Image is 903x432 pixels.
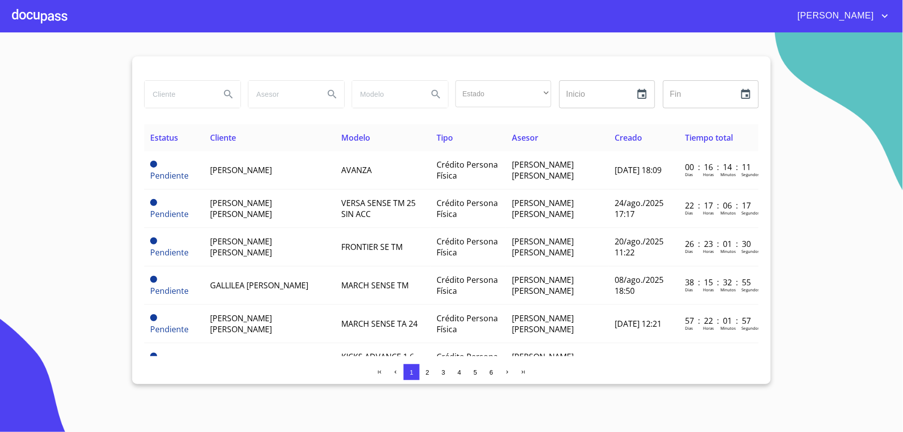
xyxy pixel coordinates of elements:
[248,81,316,108] input: search
[615,198,664,219] span: 24/ago./2025 17:17
[320,82,344,106] button: Search
[615,318,662,329] span: [DATE] 12:21
[685,172,693,177] p: Dias
[721,325,736,331] p: Minutos
[703,210,714,216] p: Horas
[685,325,693,331] p: Dias
[150,285,189,296] span: Pendiente
[217,82,240,106] button: Search
[150,209,189,219] span: Pendiente
[512,159,574,181] span: [PERSON_NAME] [PERSON_NAME]
[703,172,714,177] p: Horas
[150,247,189,258] span: Pendiente
[615,274,664,296] span: 08/ago./2025 18:50
[437,351,498,373] span: Crédito Persona Física
[341,132,370,143] span: Modelo
[615,236,664,258] span: 20/ago./2025 11:22
[742,172,760,177] p: Segundos
[790,8,879,24] span: [PERSON_NAME]
[437,313,498,335] span: Crédito Persona Física
[420,364,436,380] button: 2
[150,324,189,335] span: Pendiente
[210,132,236,143] span: Cliente
[615,132,642,143] span: Creado
[685,162,753,173] p: 00 : 16 : 14 : 11
[426,369,429,376] span: 2
[210,280,308,291] span: GALLILEA [PERSON_NAME]
[437,236,498,258] span: Crédito Persona Física
[512,236,574,258] span: [PERSON_NAME] [PERSON_NAME]
[483,364,499,380] button: 6
[352,81,420,108] input: search
[685,287,693,292] p: Dias
[437,198,498,219] span: Crédito Persona Física
[685,354,753,365] p: 61 : 14 : 54 : 47
[615,165,662,176] span: [DATE] 18:09
[442,369,445,376] span: 3
[341,280,409,291] span: MARCH SENSE TM
[512,313,574,335] span: [PERSON_NAME] [PERSON_NAME]
[790,8,891,24] button: account of current user
[150,276,157,283] span: Pendiente
[512,351,574,373] span: [PERSON_NAME] [PERSON_NAME]
[210,198,272,219] span: [PERSON_NAME] [PERSON_NAME]
[455,80,551,107] div: ​
[150,237,157,244] span: Pendiente
[685,277,753,288] p: 38 : 15 : 32 : 55
[473,369,477,376] span: 5
[210,165,272,176] span: [PERSON_NAME]
[150,199,157,206] span: Pendiente
[703,287,714,292] p: Horas
[210,236,272,258] span: [PERSON_NAME] [PERSON_NAME]
[685,238,753,249] p: 26 : 23 : 01 : 30
[721,248,736,254] p: Minutos
[703,248,714,254] p: Horas
[467,364,483,380] button: 5
[341,198,416,219] span: VERSA SENSE TM 25 SIN ACC
[437,274,498,296] span: Crédito Persona Física
[404,364,420,380] button: 1
[742,287,760,292] p: Segundos
[437,159,498,181] span: Crédito Persona Física
[742,248,760,254] p: Segundos
[489,369,493,376] span: 6
[721,172,736,177] p: Minutos
[210,313,272,335] span: [PERSON_NAME] [PERSON_NAME]
[721,287,736,292] p: Minutos
[512,132,538,143] span: Asesor
[436,364,451,380] button: 3
[685,315,753,326] p: 57 : 22 : 01 : 57
[150,170,189,181] span: Pendiente
[742,325,760,331] p: Segundos
[685,248,693,254] p: Dias
[721,210,736,216] p: Minutos
[451,364,467,380] button: 4
[685,210,693,216] p: Dias
[150,132,178,143] span: Estatus
[512,198,574,219] span: [PERSON_NAME] [PERSON_NAME]
[410,369,413,376] span: 1
[742,210,760,216] p: Segundos
[703,325,714,331] p: Horas
[341,318,418,329] span: MARCH SENSE TA 24
[341,165,372,176] span: AVANZA
[685,132,733,143] span: Tiempo total
[150,161,157,168] span: Pendiente
[512,274,574,296] span: [PERSON_NAME] [PERSON_NAME]
[424,82,448,106] button: Search
[150,353,157,360] span: Pendiente
[437,132,453,143] span: Tipo
[341,351,414,373] span: KICKS ADVANCE 1 6 LTS CVT
[457,369,461,376] span: 4
[145,81,213,108] input: search
[150,314,157,321] span: Pendiente
[341,241,403,252] span: FRONTIER SE TM
[685,200,753,211] p: 22 : 17 : 06 : 17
